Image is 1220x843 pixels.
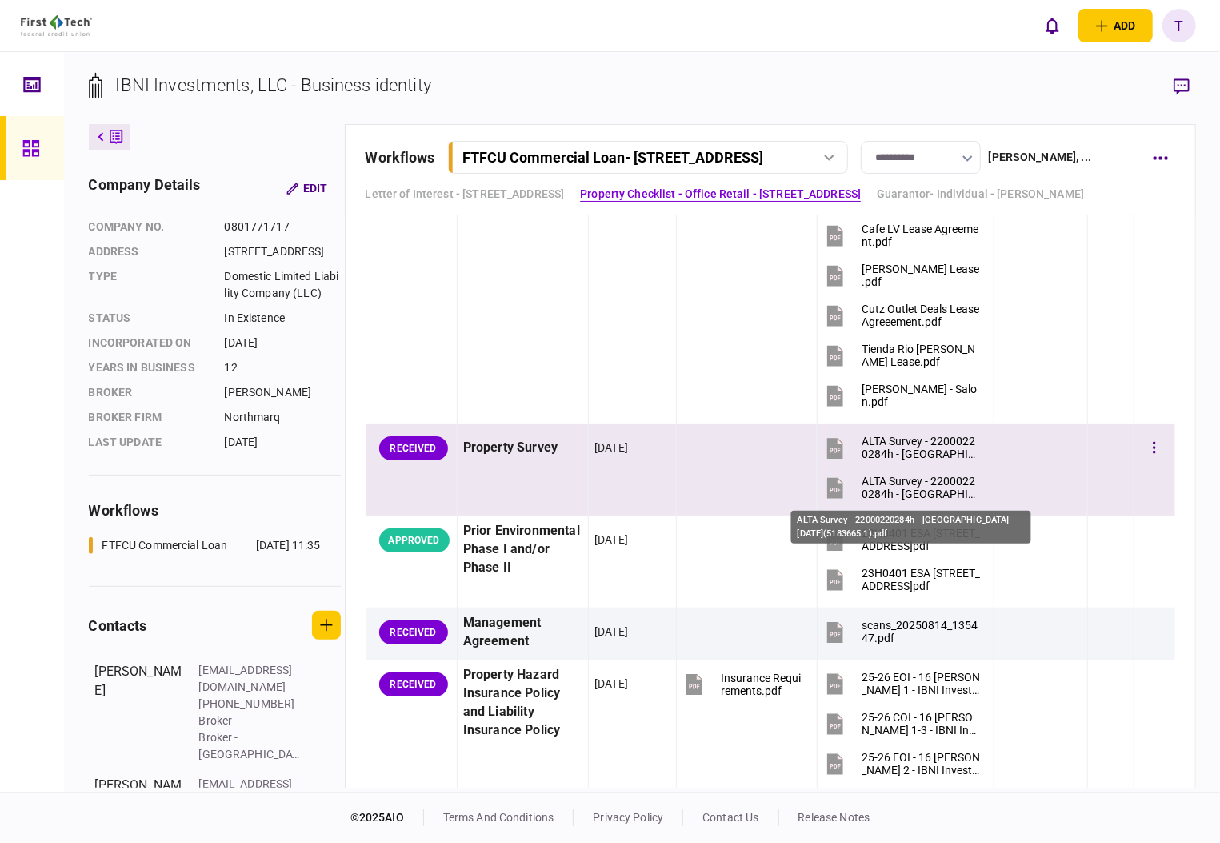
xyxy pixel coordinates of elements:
[274,174,341,203] button: Edit
[862,568,981,593] div: 23H0401 ESA 16 Uvalde Rd Houston TX 77015.pdf
[89,219,209,235] div: company no.
[225,359,341,376] div: 12
[225,434,341,451] div: [DATE]
[823,746,981,782] button: 25-26 EOI - 16 Uvalde Rd Bldg 2 - IBNI Investments LLC - First Technology Federal Credit Union, I...
[594,624,628,640] div: [DATE]
[823,562,981,598] button: 23H0401 ESA 16 Uvalde Rd Houston TX 77015.pdf
[580,186,861,203] a: Property Checklist - Office Retail - [STREET_ADDRESS]
[823,614,981,650] button: scans_20250814_135447.pdf
[862,712,981,737] div: 25-26 COI - 16 Uvalde Rd Bldg 1-3 - IBNI Investments LLC - First Technology Federal Credit Union,...
[366,186,565,203] a: Letter of Interest - [STREET_ADDRESS]
[862,223,981,249] div: Cafe LV Lease Agreement.pdf
[89,359,209,376] div: years in business
[593,811,663,824] a: privacy policy
[225,243,341,260] div: [STREET_ADDRESS]
[379,620,448,644] div: RECEIVED
[463,666,582,740] div: Property Hazard Insurance Policy and Liability Insurance Policy
[199,713,303,729] div: Broker
[225,310,341,327] div: In Existence
[862,383,981,409] div: Zoila Flor Bustos - Salon.pdf
[89,174,201,203] div: company details
[823,378,981,414] button: Zoila Flor Bustos - Salon.pdf
[89,335,209,351] div: incorporated on
[823,338,981,374] button: Tienda Rio Lempa Lease.pdf
[89,615,147,636] div: contacts
[1162,9,1196,42] button: T
[443,811,554,824] a: terms and conditions
[463,614,582,651] div: Management Agreement
[1035,9,1069,42] button: open notifications list
[862,436,981,461] div: ALTA Survey - 22000220284h - Northeast Square 08-15-2023(5183665.1).pdf
[89,409,209,426] div: broker firm
[823,298,981,334] button: Cutz Outlet Deals Lease Agreeement.pdf
[862,672,981,697] div: 25-26 EOI - 16 Uvalde Rd Bldg 1 - IBNI Investments LLC - First Technology Federal Credit Union, I...
[862,620,981,645] div: scans_20250814_135447.pdf
[116,72,431,98] div: IBNI Investments, LLC - Business identity
[862,263,981,289] div: Hamin Zarinabanu Lease.pdf
[862,752,981,777] div: 25-26 EOI - 16 Uvalde Rd Bldg 2 - IBNI Investments LLC - First Technology Federal Credit Union, I...
[823,258,981,294] button: Hamin Zarinabanu Lease.pdf
[862,303,981,329] div: Cutz Outlet Deals Lease Agreeement.pdf
[823,470,981,506] button: ALTA Survey - 22000220284h - Northeast Square 08-15-2023(5183665.1).pdf
[862,476,981,501] div: ALTA Survey - 22000220284h - Northeast Square 08-15-2023(5183665.1).pdf
[682,666,803,702] button: Insurance Requirements.pdf
[702,811,758,824] a: contact us
[721,672,803,697] div: Insurance Requirements.pdf
[89,384,209,401] div: Broker
[462,149,764,166] div: FTFCU Commercial Loan - [STREET_ADDRESS]
[199,776,303,809] div: [EMAIL_ADDRESS][DOMAIN_NAME]
[823,430,981,466] button: ALTA Survey - 22000220284h - Northeast Square 08-15-2023(5183665.1).pdf
[21,15,92,36] img: client company logo
[379,528,450,552] div: APPROVED
[199,662,303,696] div: [EMAIL_ADDRESS][DOMAIN_NAME]
[225,219,341,235] div: 0801771717
[823,666,981,702] button: 25-26 EOI - 16 Uvalde Rd Bldg 1 - IBNI Investments LLC - First Technology Federal Credit Union, I...
[89,268,209,302] div: Type
[89,434,209,451] div: last update
[823,218,981,254] button: Cafe LV Lease Agreement.pdf
[989,149,1091,166] div: [PERSON_NAME] , ...
[877,186,1084,203] a: Guarantor- Individual - [PERSON_NAME]
[95,662,183,763] div: [PERSON_NAME]
[350,809,424,826] div: © 2025 AIO
[823,786,981,822] button: 25-26 EOI - 16 Uvalde Rd Bldg 3 - IBNI Investments LLC - First Technology Federal Credit Union, I...
[594,440,628,456] div: [DATE]
[594,676,628,692] div: [DATE]
[379,672,448,696] div: RECEIVED
[594,532,628,548] div: [DATE]
[448,141,848,174] button: FTFCU Commercial Loan- [STREET_ADDRESS]
[89,310,209,327] div: status
[366,147,435,168] div: workflows
[89,243,209,260] div: address
[463,522,582,577] div: Prior Environmental Phase I and/or Phase II
[379,436,448,460] div: RECEIVED
[225,268,341,302] div: Domestic Limited Liability Company (LLC)
[823,706,981,742] button: 25-26 COI - 16 Uvalde Rd Bldg 1-3 - IBNI Investments LLC - First Technology Federal Credit Union,...
[1078,9,1153,42] button: open adding identity options
[225,335,341,351] div: [DATE]
[89,537,321,554] a: FTFCU Commercial Loan[DATE] 11:35
[225,409,341,426] div: Northmarq
[199,729,303,763] div: Broker - [GEOGRAPHIC_DATA]
[862,343,981,369] div: Tienda Rio Lempa Lease.pdf
[89,500,341,521] div: workflows
[102,537,228,554] div: FTFCU Commercial Loan
[798,811,870,824] a: release notes
[791,511,1031,544] div: ALTA Survey - 22000220284h - [GEOGRAPHIC_DATA] [DATE](5183665.1).pdf
[256,537,321,554] div: [DATE] 11:35
[463,430,582,466] div: Property Survey
[225,384,341,401] div: [PERSON_NAME]
[199,696,303,713] div: [PHONE_NUMBER]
